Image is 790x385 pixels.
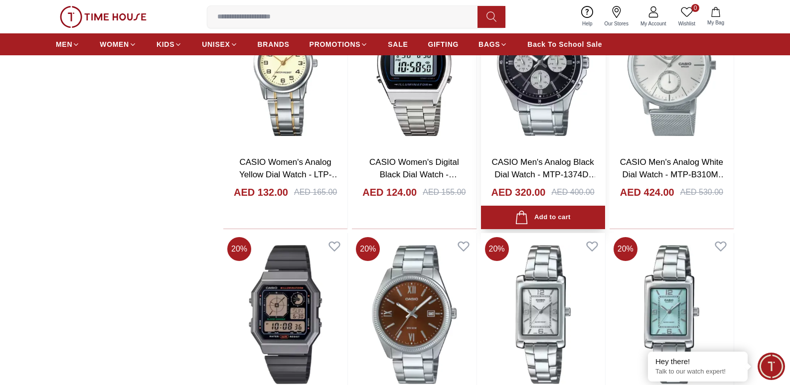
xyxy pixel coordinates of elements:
[100,39,129,49] span: WOMEN
[701,5,730,28] button: My Bag
[310,35,368,53] a: PROMOTIONS
[527,35,602,53] a: Back To School Sale
[703,19,728,26] span: My Bag
[576,4,599,29] a: Help
[428,35,459,53] a: GIFTING
[227,237,251,261] span: 20 %
[491,157,597,192] a: CASIO Men's Analog Black Dial Watch - MTP-1374D-1A3VDF
[56,35,80,53] a: MEN
[388,35,408,53] a: SALE
[599,4,634,29] a: Our Stores
[758,353,785,380] div: Chat Widget
[491,185,546,199] h4: AED 320.00
[601,20,632,27] span: Our Stores
[310,39,361,49] span: PROMOTIONS
[423,186,466,198] div: AED 155.00
[258,39,290,49] span: BRANDS
[515,211,570,224] div: Add to cart
[369,157,459,192] a: CASIO Women's Digital Black Dial Watch - B640WD-1AVDF
[674,20,699,27] span: Wishlist
[294,186,337,198] div: AED 165.00
[100,35,137,53] a: WOMEN
[239,157,340,192] a: CASIO Women's Analog Yellow Dial Watch - LTP-V001SG-9BUDF
[614,237,637,261] span: 20 %
[157,35,182,53] a: KIDS
[620,185,674,199] h4: AED 424.00
[388,39,408,49] span: SALE
[578,20,597,27] span: Help
[234,185,288,199] h4: AED 132.00
[157,39,174,49] span: KIDS
[258,35,290,53] a: BRANDS
[527,39,602,49] span: Back To School Sale
[680,186,723,198] div: AED 530.00
[636,20,670,27] span: My Account
[428,39,459,49] span: GIFTING
[478,39,500,49] span: BAGS
[56,39,72,49] span: MEN
[672,4,701,29] a: 0Wishlist
[655,357,740,367] div: Hey there!
[202,35,237,53] a: UNISEX
[655,368,740,376] p: Talk to our watch expert!
[356,237,380,261] span: 20 %
[620,157,727,192] a: CASIO Men's Analog White Dial Watch - MTP-B310M-7AVDF
[362,185,417,199] h4: AED 124.00
[691,4,699,12] span: 0
[551,186,594,198] div: AED 400.00
[485,237,509,261] span: 20 %
[481,206,605,229] button: Add to cart
[202,39,230,49] span: UNISEX
[478,35,507,53] a: BAGS
[60,6,147,28] img: ...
